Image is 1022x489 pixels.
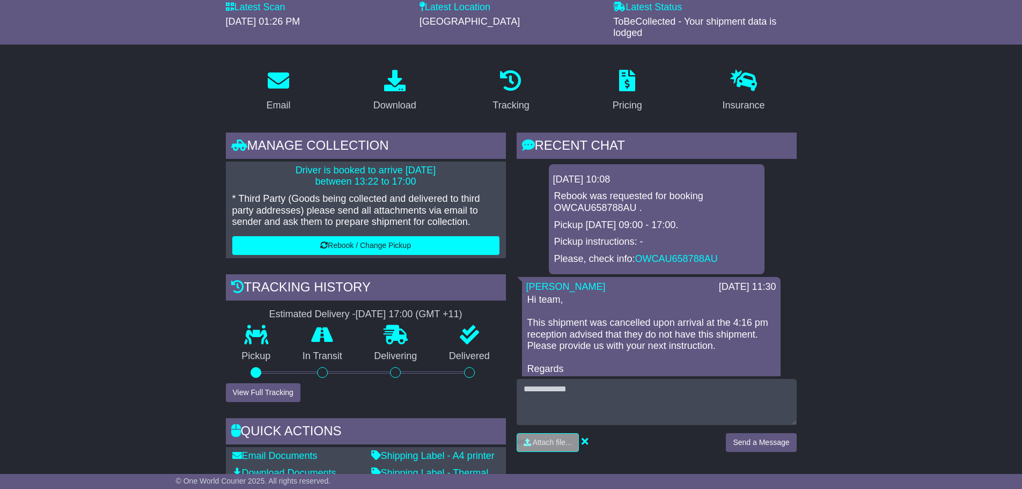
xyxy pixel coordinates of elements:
[526,281,606,292] a: [PERSON_NAME]
[226,309,506,320] div: Estimated Delivery -
[723,98,765,113] div: Insurance
[226,2,285,13] label: Latest Scan
[176,477,331,485] span: © One World Courier 2025. All rights reserved.
[371,450,495,461] a: Shipping Label - A4 printer
[366,66,423,116] a: Download
[517,133,797,162] div: RECENT CHAT
[719,281,776,293] div: [DATE] 11:30
[226,16,300,27] span: [DATE] 01:26 PM
[232,236,499,255] button: Rebook / Change Pickup
[635,253,718,264] a: OWCAU658788AU
[232,450,318,461] a: Email Documents
[726,433,796,452] button: Send a Message
[527,294,775,387] p: Hi team, This shipment was cancelled upon arrival at the 4:16 pm reception advised that they do n...
[420,16,520,27] span: [GEOGRAPHIC_DATA]
[716,66,772,116] a: Insurance
[554,253,759,265] p: Please, check info:
[266,98,290,113] div: Email
[232,193,499,228] p: * Third Party (Goods being collected and delivered to third party addresses) please send all atta...
[554,220,759,231] p: Pickup [DATE] 09:00 - 17:00.
[226,274,506,303] div: Tracking history
[232,165,499,188] p: Driver is booked to arrive [DATE] between 13:22 to 17:00
[554,236,759,248] p: Pickup instructions: -
[613,16,776,39] span: ToBeCollected - Your shipment data is lodged
[226,418,506,447] div: Quick Actions
[554,191,759,214] p: Rebook was requested for booking OWCAU658788AU .
[232,468,336,478] a: Download Documents
[613,98,642,113] div: Pricing
[226,383,300,402] button: View Full Tracking
[286,351,358,362] p: In Transit
[358,351,433,362] p: Delivering
[606,66,649,116] a: Pricing
[226,133,506,162] div: Manage collection
[356,309,462,320] div: [DATE] 17:00 (GMT +11)
[373,98,416,113] div: Download
[492,98,529,113] div: Tracking
[420,2,490,13] label: Latest Location
[553,174,760,186] div: [DATE] 10:08
[486,66,536,116] a: Tracking
[613,2,682,13] label: Latest Status
[433,351,506,362] p: Delivered
[226,351,287,362] p: Pickup
[259,66,297,116] a: Email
